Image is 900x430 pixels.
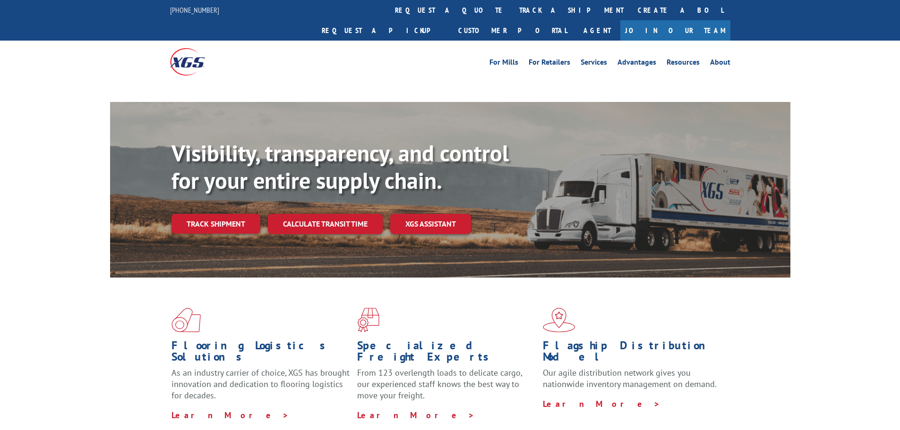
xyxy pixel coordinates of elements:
[529,59,570,69] a: For Retailers
[617,59,656,69] a: Advantages
[581,59,607,69] a: Services
[574,20,620,41] a: Agent
[710,59,730,69] a: About
[543,340,721,367] h1: Flagship Distribution Model
[171,367,350,401] span: As an industry carrier of choice, XGS has brought innovation and dedication to flooring logistics...
[489,59,518,69] a: For Mills
[667,59,700,69] a: Resources
[357,340,536,367] h1: Specialized Freight Experts
[171,410,289,421] a: Learn More >
[315,20,451,41] a: Request a pickup
[357,308,379,332] img: xgs-icon-focused-on-flooring-red
[543,367,717,389] span: Our agile distribution network gives you nationwide inventory management on demand.
[171,138,509,195] b: Visibility, transparency, and control for your entire supply chain.
[543,308,575,332] img: xgs-icon-flagship-distribution-model-red
[170,5,219,15] a: [PHONE_NUMBER]
[543,398,660,409] a: Learn More >
[268,214,383,234] a: Calculate transit time
[171,214,260,234] a: Track shipment
[357,410,475,421] a: Learn More >
[171,340,350,367] h1: Flooring Logistics Solutions
[357,367,536,409] p: From 123 overlength loads to delicate cargo, our experienced staff knows the best way to move you...
[451,20,574,41] a: Customer Portal
[620,20,730,41] a: Join Our Team
[171,308,201,332] img: xgs-icon-total-supply-chain-intelligence-red
[390,214,471,234] a: XGS ASSISTANT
